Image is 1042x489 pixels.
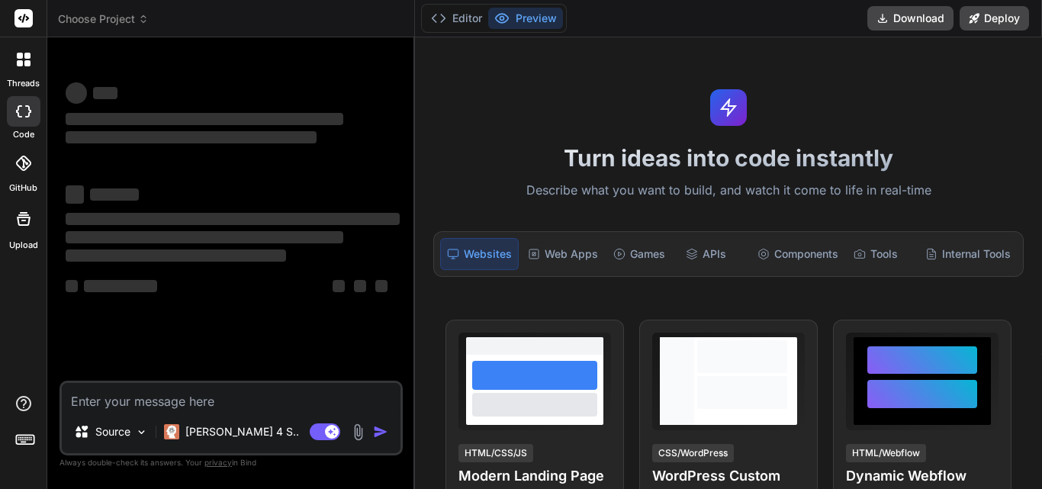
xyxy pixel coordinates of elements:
img: attachment [349,423,367,441]
button: Editor [425,8,488,29]
button: Deploy [960,6,1029,31]
span: ‌ [333,280,345,292]
label: code [13,128,34,141]
p: Always double-check its answers. Your in Bind [59,455,403,470]
div: HTML/CSS/JS [458,444,533,462]
span: ‌ [66,280,78,292]
span: ‌ [66,113,343,125]
span: privacy [204,458,232,467]
p: Describe what you want to build, and watch it come to life in real-time [424,181,1033,201]
span: View Prompt [733,333,799,348]
span: ‌ [66,249,286,262]
span: ‌ [84,280,157,292]
span: View Prompt [927,333,992,348]
h1: Turn ideas into code instantly [424,144,1033,172]
span: ‌ [66,231,343,243]
span: ‌ [93,87,117,99]
span: ‌ [375,280,388,292]
div: Tools [847,238,916,270]
button: Preview [488,8,563,29]
span: ‌ [66,213,400,225]
span: ‌ [354,280,366,292]
p: Source [95,424,130,439]
div: Websites [440,238,519,270]
button: Download [867,6,954,31]
span: ‌ [66,185,84,204]
span: Choose Project [58,11,149,27]
div: Components [751,238,844,270]
div: Games [607,238,676,270]
span: ‌ [90,188,139,201]
div: APIs [680,238,748,270]
h4: Modern Landing Page [458,465,611,487]
label: Upload [9,239,38,252]
p: [PERSON_NAME] 4 S.. [185,424,299,439]
label: threads [7,77,40,90]
img: Claude 4 Sonnet [164,424,179,439]
img: Pick Models [135,426,148,439]
div: CSS/WordPress [652,444,734,462]
img: icon [373,424,388,439]
span: View Prompt [539,333,605,348]
div: Web Apps [522,238,604,270]
span: ‌ [66,131,317,143]
div: HTML/Webflow [846,444,926,462]
label: GitHub [9,182,37,195]
div: Internal Tools [919,238,1017,270]
span: ‌ [66,82,87,104]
